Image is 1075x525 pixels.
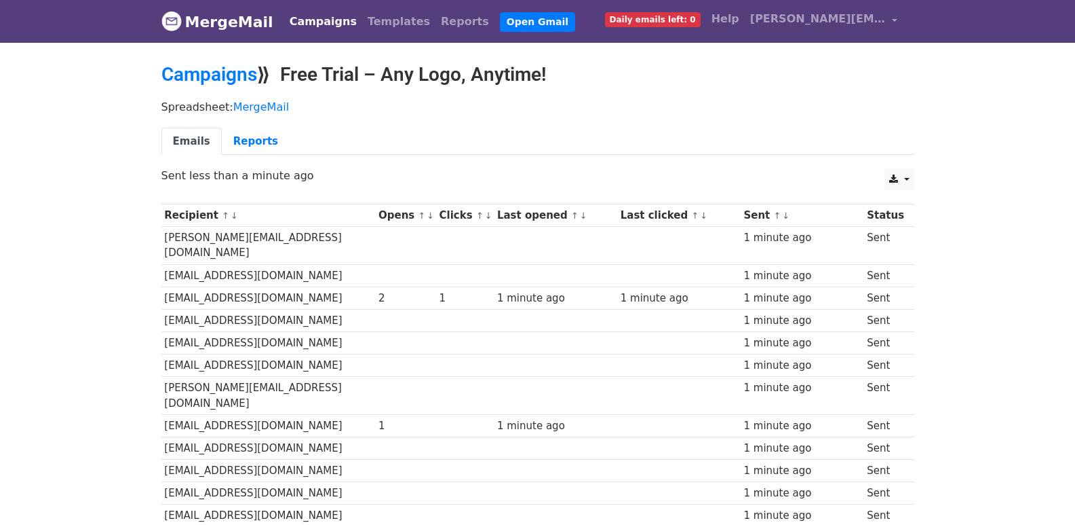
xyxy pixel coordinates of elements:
a: ↑ [418,211,426,221]
td: Sent [863,437,907,459]
td: [PERSON_NAME][EMAIL_ADDRESS][DOMAIN_NAME] [161,377,376,415]
td: Sent [863,287,907,309]
a: ↓ [231,211,238,221]
a: Daily emails left: 0 [600,5,706,33]
div: 1 minute ago [621,291,737,306]
a: Emails [161,128,222,156]
td: [PERSON_NAME][EMAIL_ADDRESS][DOMAIN_NAME] [161,227,376,265]
td: Sent [863,355,907,377]
td: [EMAIL_ADDRESS][DOMAIN_NAME] [161,482,376,505]
a: ↑ [571,211,579,221]
a: ↑ [222,211,229,221]
td: [EMAIL_ADDRESS][DOMAIN_NAME] [161,264,376,287]
div: 1 minute ago [743,463,860,479]
a: ↓ [485,211,492,221]
td: [EMAIL_ADDRESS][DOMAIN_NAME] [161,460,376,482]
td: Sent [863,482,907,505]
iframe: Chat Widget [1007,460,1075,525]
a: MergeMail [233,101,289,113]
a: Reports [222,128,290,156]
a: ↓ [782,211,789,221]
th: Recipient [161,204,376,227]
td: [EMAIL_ADDRESS][DOMAIN_NAME] [161,287,376,309]
td: [EMAIL_ADDRESS][DOMAIN_NAME] [161,355,376,377]
span: [PERSON_NAME][EMAIL_ADDRESS][DOMAIN_NAME] [750,11,886,27]
div: 2 [378,291,433,306]
div: 1 minute ago [743,268,860,284]
a: Campaigns [284,8,362,35]
div: 1 minute ago [743,441,860,456]
p: Sent less than a minute ago [161,168,914,183]
td: [EMAIL_ADDRESS][DOMAIN_NAME] [161,309,376,331]
span: Daily emails left: 0 [605,12,701,27]
a: Help [706,5,745,33]
td: Sent [863,309,907,331]
div: 1 [439,291,491,306]
td: Sent [863,264,907,287]
a: Campaigns [161,63,257,86]
td: [EMAIL_ADDRESS][DOMAIN_NAME] [161,437,376,459]
div: 1 minute ago [497,291,614,306]
th: Last opened [494,204,617,227]
div: 1 minute ago [743,230,860,246]
div: 1 minute ago [743,313,860,329]
div: 1 minute ago [497,418,614,434]
td: Sent [863,377,907,415]
th: Opens [375,204,436,227]
td: Sent [863,460,907,482]
td: [EMAIL_ADDRESS][DOMAIN_NAME] [161,414,376,437]
a: ↑ [692,211,699,221]
td: Sent [863,332,907,355]
a: ↓ [580,211,587,221]
td: Sent [863,414,907,437]
div: 1 minute ago [743,508,860,524]
a: MergeMail [161,7,273,36]
h2: ⟫ Free Trial – Any Logo, Anytime! [161,63,914,86]
th: Sent [741,204,864,227]
p: Spreadsheet: [161,100,914,114]
th: Status [863,204,907,227]
a: ↑ [476,211,484,221]
td: Sent [863,227,907,265]
div: 1 minute ago [743,380,860,396]
th: Last clicked [617,204,741,227]
div: 1 minute ago [743,291,860,306]
a: ↓ [427,211,434,221]
a: ↓ [700,211,707,221]
a: [PERSON_NAME][EMAIL_ADDRESS][DOMAIN_NAME] [745,5,903,37]
th: Clicks [436,204,494,227]
img: MergeMail logo [161,11,182,31]
div: 1 minute ago [743,358,860,374]
td: [EMAIL_ADDRESS][DOMAIN_NAME] [161,332,376,355]
div: 1 [378,418,433,434]
a: Templates [362,8,435,35]
div: 1 minute ago [743,336,860,351]
a: ↑ [774,211,781,221]
a: Reports [435,8,494,35]
a: Open Gmail [500,12,575,32]
div: 1 minute ago [743,486,860,501]
div: 1 minute ago [743,418,860,434]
